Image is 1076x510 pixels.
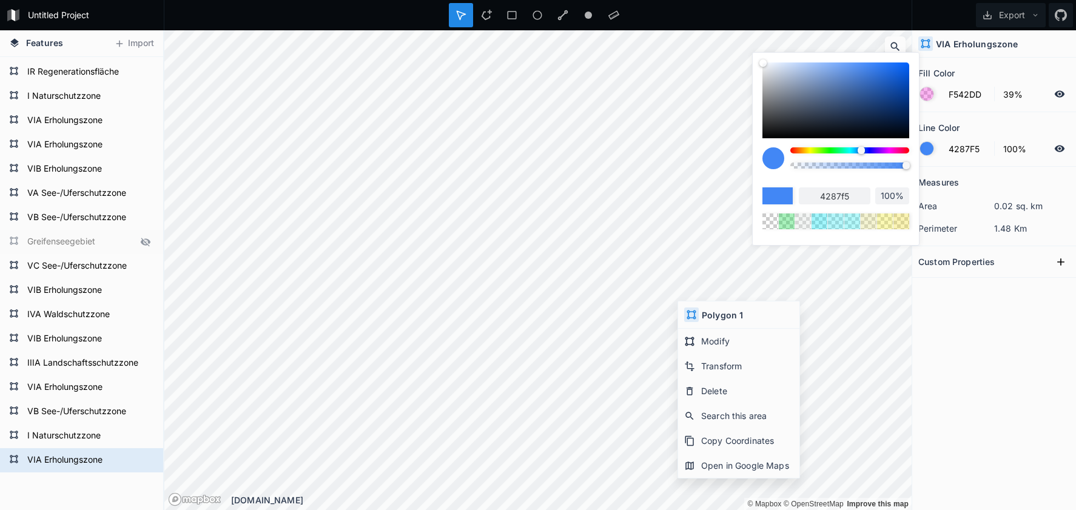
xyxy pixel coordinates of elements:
div: Copy Coordinates [678,428,799,453]
div: Delete [678,378,799,403]
div: Open in Google Maps [678,453,799,478]
h4: VIA Erholungszone [936,38,1018,50]
dt: perimeter [918,222,994,235]
div: Modify [678,329,799,354]
h4: Polygon 1 [702,309,743,321]
dd: 0.02 sq. km [994,200,1070,212]
dd: 1.48 Km [994,222,1070,235]
h2: Fill Color [918,64,955,82]
div: Search this area [678,403,799,428]
a: OpenStreetMap [784,500,844,508]
dt: area [918,200,994,212]
h2: Measures [918,173,959,192]
a: Map feedback [847,500,909,508]
h2: Line Color [918,118,960,137]
div: [DOMAIN_NAME] [231,494,912,506]
div: Transform [678,354,799,378]
a: Mapbox logo [168,492,221,506]
button: Import [108,34,160,53]
button: Export [976,3,1046,27]
a: Mapbox [747,500,781,508]
h2: Custom Properties [918,252,995,271]
span: Features [26,36,63,49]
